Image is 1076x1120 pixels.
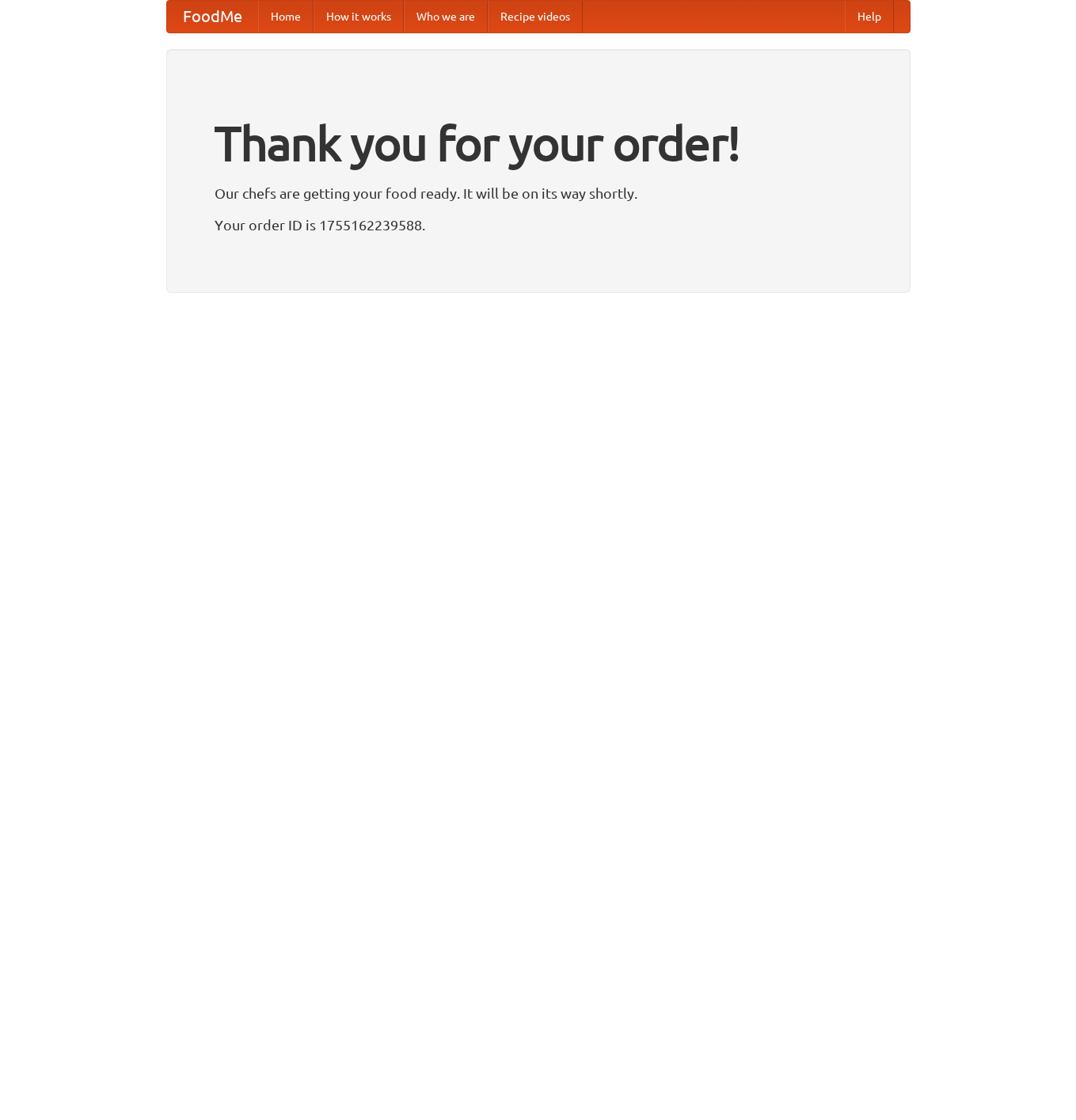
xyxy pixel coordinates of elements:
a: How it works [314,1,404,32]
p: Our chefs are getting your food ready. It will be on its way shortly. [215,181,862,205]
a: FoodMe [167,1,258,32]
a: Who we are [404,1,488,32]
a: Help [845,1,894,32]
h1: Thank you for your order! [215,105,862,181]
a: Recipe videos [488,1,583,32]
a: Home [258,1,314,32]
p: Your order ID is 1755162239588. [215,213,862,237]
